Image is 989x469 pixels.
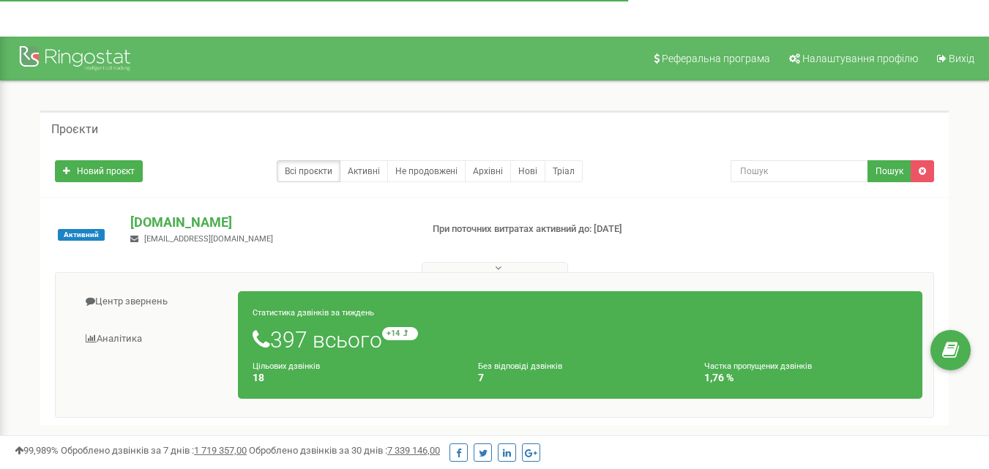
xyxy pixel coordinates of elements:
a: Аналiтика [67,321,239,357]
span: Оброблено дзвінків за 7 днів : [61,445,247,456]
span: 99,989% [15,445,59,456]
h1: 397 всього [253,327,908,352]
h4: 1,76 % [704,372,908,383]
input: Пошук [731,160,868,182]
a: Всі проєкти [277,160,340,182]
p: [DOMAIN_NAME] [130,213,408,232]
small: Без відповіді дзвінків [478,361,562,371]
p: При поточних витратах активний до: [DATE] [433,222,636,236]
small: +14 [382,327,418,340]
a: Налаштування профілю [780,37,925,80]
a: Нові [510,160,545,182]
small: Частка пропущених дзвінків [704,361,812,371]
small: Цільових дзвінків [253,361,320,371]
span: Налаштування профілю [802,53,918,64]
small: Статистика дзвінків за тиждень [253,308,374,318]
iframe: Intercom live chat [939,386,974,421]
a: Вихід [928,37,982,80]
a: Не продовжені [387,160,466,182]
a: Реферальна програма [644,37,777,80]
span: [EMAIL_ADDRESS][DOMAIN_NAME] [144,234,273,244]
a: Тріал [545,160,583,182]
u: 7 339 146,00 [387,445,440,456]
a: Центр звернень [67,284,239,320]
a: Архівні [465,160,511,182]
span: Оброблено дзвінків за 30 днів : [249,445,440,456]
h4: 18 [253,372,456,383]
a: Активні [340,160,388,182]
u: 1 719 357,00 [194,445,247,456]
button: Пошук [867,160,911,182]
span: Активний [58,229,105,241]
a: Новий проєкт [55,160,143,182]
h4: 7 [478,372,682,383]
h5: Проєкти [51,123,98,136]
span: Реферальна програма [662,53,770,64]
span: Вихід [949,53,974,64]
